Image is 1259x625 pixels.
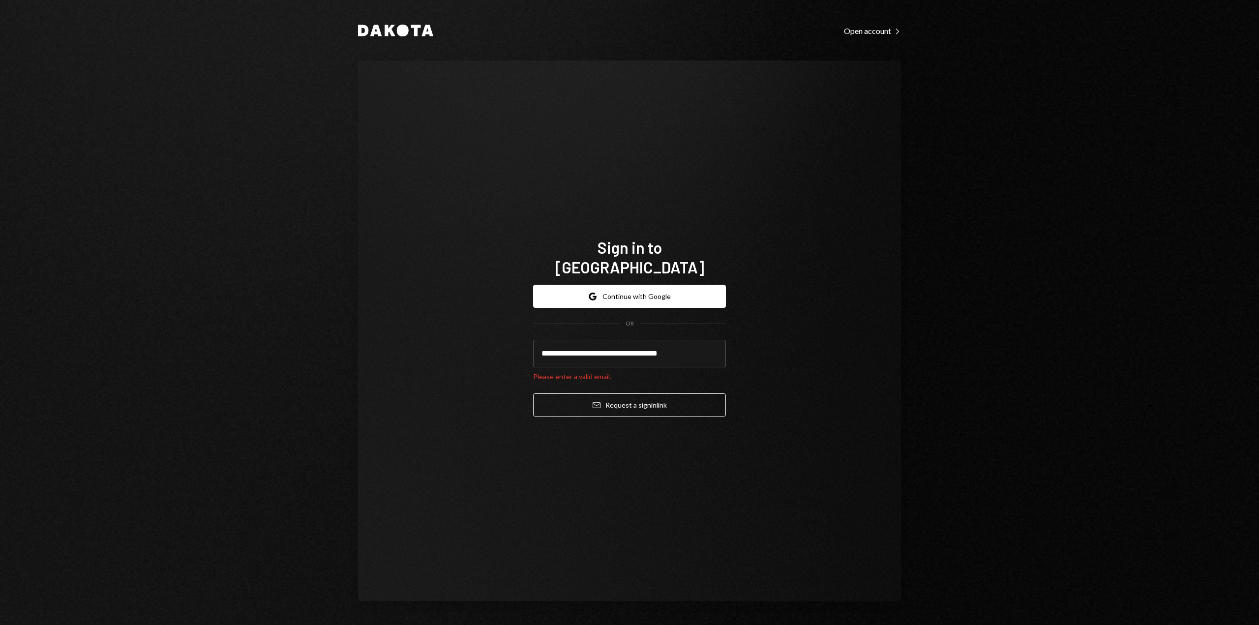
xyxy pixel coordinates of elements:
a: Open account [844,25,901,36]
div: Open account [844,26,901,36]
div: Please enter a valid email. [533,371,726,382]
button: Continue with Google [533,285,726,308]
button: Request a signinlink [533,393,726,417]
div: OR [626,320,634,328]
h1: Sign in to [GEOGRAPHIC_DATA] [533,238,726,277]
